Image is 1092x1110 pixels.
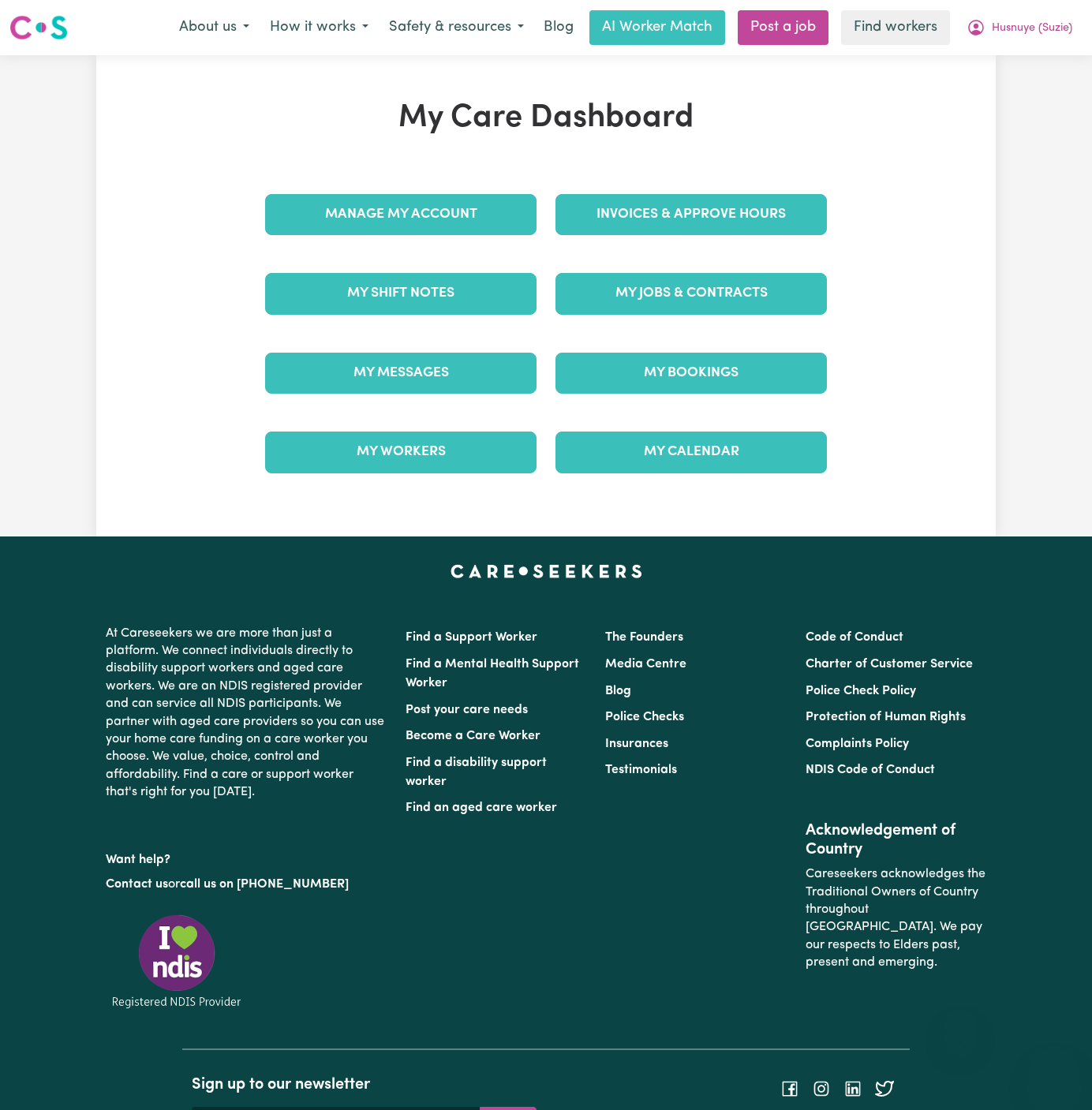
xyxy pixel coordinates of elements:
[265,194,537,235] a: Manage My Account
[265,353,537,394] a: My Messages
[555,273,827,314] a: My Jobs & Contracts
[406,658,579,690] a: Find a Mental Health Support Worker
[806,711,966,723] a: Protection of Human Rights
[256,99,836,137] h1: My Care Dashboard
[9,9,68,46] a: Careseekers logo
[605,631,683,644] a: The Founders
[812,1082,831,1095] a: Follow Careseekers on Instagram
[605,764,677,776] a: Testimonials
[605,685,631,697] a: Blog
[944,1009,976,1041] iframe: Close message
[106,845,387,869] p: Want help?
[106,869,387,899] p: or
[738,10,828,45] a: Post a job
[106,912,248,1011] img: Registered NDIS provider
[555,353,827,394] a: My Bookings
[406,802,557,814] a: Find an aged care worker
[451,565,642,577] a: Careseekers home page
[843,1082,862,1095] a: Follow Careseekers on LinkedIn
[180,878,349,891] a: call us on [PHONE_NUMBER]
[589,10,725,45] a: AI Worker Match
[992,20,1072,37] span: Husnuye (Suzie)
[534,10,583,45] a: Blog
[106,878,168,891] a: Contact us
[605,738,668,750] a: Insurances
[406,757,547,788] a: Find a disability support worker
[169,11,260,44] button: About us
[265,432,537,473] a: My Workers
[406,730,540,742] a: Become a Care Worker
[806,821,986,859] h2: Acknowledgement of Country
[1029,1047,1079,1097] iframe: Button to launch messaging window
[841,10,950,45] a: Find workers
[406,704,528,716] a: Post your care needs
[806,631,903,644] a: Code of Conduct
[806,764,935,776] a: NDIS Code of Conduct
[806,685,916,697] a: Police Check Policy
[265,273,537,314] a: My Shift Notes
[260,11,379,44] button: How it works
[555,432,827,473] a: My Calendar
[875,1082,894,1095] a: Follow Careseekers on Twitter
[806,859,986,977] p: Careseekers acknowledges the Traditional Owners of Country throughout [GEOGRAPHIC_DATA]. We pay o...
[9,13,68,42] img: Careseekers logo
[780,1082,799,1095] a: Follow Careseekers on Facebook
[406,631,537,644] a: Find a Support Worker
[605,711,684,723] a: Police Checks
[806,658,973,671] a: Charter of Customer Service
[806,738,909,750] a: Complaints Policy
[956,11,1083,44] button: My Account
[192,1075,537,1094] h2: Sign up to our newsletter
[605,658,686,671] a: Media Centre
[106,619,387,808] p: At Careseekers we are more than just a platform. We connect individuals directly to disability su...
[555,194,827,235] a: Invoices & Approve Hours
[379,11,534,44] button: Safety & resources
